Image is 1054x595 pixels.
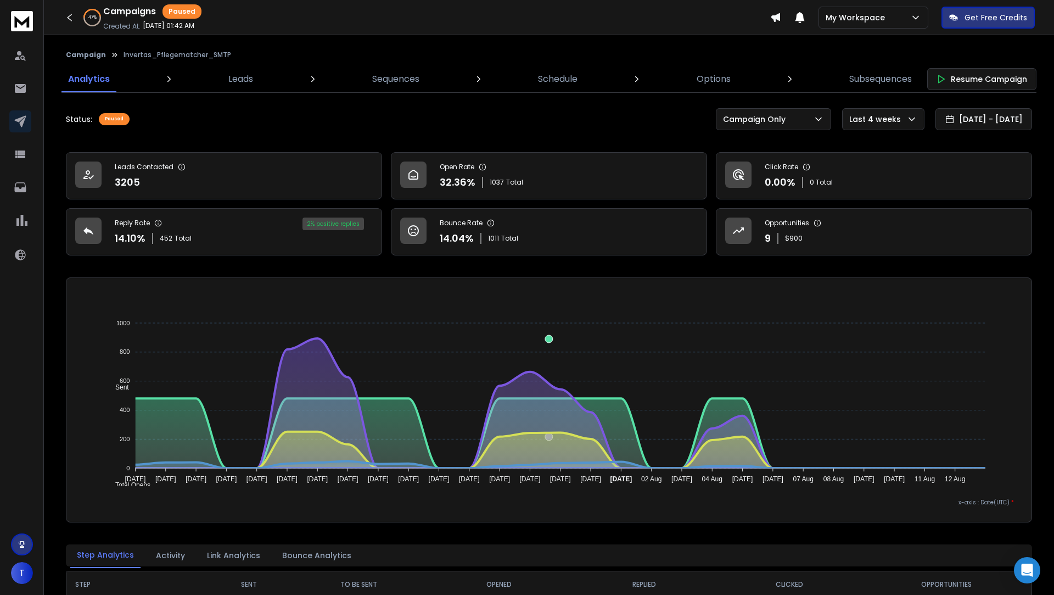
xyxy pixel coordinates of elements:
div: Paused [162,4,201,19]
a: Options [690,66,737,92]
tspan: 02 Aug [641,475,661,483]
a: Schedule [531,66,584,92]
p: 0.00 % [765,175,795,190]
p: Schedule [538,73,578,86]
tspan: [DATE] [368,475,389,483]
a: Subsequences [843,66,918,92]
p: Campaign Only [723,114,790,125]
tspan: [DATE] [550,475,571,483]
tspan: [DATE] [671,475,692,483]
p: 9 [765,231,771,246]
a: Bounce Rate14.04%1011Total [391,208,707,255]
a: Open Rate32.36%1037Total [391,152,707,199]
div: Open Intercom Messenger [1014,557,1040,583]
p: Bounce Rate [440,219,483,227]
tspan: 0 [126,465,130,471]
p: 32.36 % [440,175,475,190]
tspan: [DATE] [307,475,328,483]
p: Invertas_Pflegematcher_SMTP [124,51,231,59]
tspan: 07 Aug [793,475,814,483]
a: Click Rate0.00%0 Total [716,152,1032,199]
button: Resume Campaign [927,68,1036,90]
p: 3205 [115,175,140,190]
tspan: 08 Aug [823,475,844,483]
a: Leads Contacted3205 [66,152,382,199]
p: [DATE] 01:42 AM [143,21,194,30]
p: $ 900 [785,234,803,243]
button: Step Analytics [70,543,141,568]
p: My Workspace [826,12,889,23]
a: Sequences [366,66,426,92]
span: Total Opens [107,481,150,489]
h1: Campaigns [103,5,156,18]
button: Activity [149,543,192,568]
tspan: [DATE] [246,475,267,483]
p: x-axis : Date(UTC) [84,498,1014,507]
button: Get Free Credits [941,7,1035,29]
a: Analytics [61,66,116,92]
span: Total [506,178,523,187]
tspan: [DATE] [854,475,874,483]
p: Opportunities [765,219,809,227]
p: Leads Contacted [115,163,173,171]
tspan: [DATE] [732,475,753,483]
tspan: 200 [120,436,130,442]
tspan: [DATE] [398,475,419,483]
p: Get Free Credits [965,12,1027,23]
tspan: [DATE] [489,475,510,483]
tspan: [DATE] [763,475,783,483]
p: 0 Total [810,178,833,187]
div: 2 % positive replies [302,218,364,230]
p: Subsequences [849,73,912,86]
p: Created At: [103,22,141,31]
p: Reply Rate [115,219,150,227]
tspan: 11 Aug [915,475,935,483]
tspan: 04 Aug [702,475,722,483]
span: Total [175,234,192,243]
button: T [11,562,33,584]
tspan: [DATE] [459,475,480,483]
tspan: [DATE] [580,475,601,483]
tspan: 400 [120,407,130,413]
p: Options [697,73,731,86]
p: 14.04 % [440,231,474,246]
span: Total [501,234,518,243]
p: Click Rate [765,163,798,171]
a: Opportunities9$900 [716,208,1032,255]
span: Sent [107,383,129,391]
button: Bounce Analytics [276,543,358,568]
p: Status: [66,114,92,125]
span: 1037 [490,178,504,187]
tspan: [DATE] [186,475,206,483]
span: 452 [160,234,172,243]
div: Paused [99,113,130,125]
p: Leads [228,73,253,86]
tspan: [DATE] [610,475,632,483]
button: [DATE] - [DATE] [935,108,1032,130]
p: Sequences [372,73,419,86]
p: 47 % [88,14,97,21]
tspan: [DATE] [338,475,358,483]
tspan: 1000 [116,320,130,326]
img: logo [11,11,33,31]
tspan: [DATE] [884,475,905,483]
tspan: 12 Aug [945,475,965,483]
tspan: [DATE] [155,475,176,483]
button: Link Analytics [200,543,267,568]
tspan: [DATE] [277,475,298,483]
tspan: [DATE] [216,475,237,483]
p: 14.10 % [115,231,145,246]
span: 1011 [488,234,499,243]
p: Last 4 weeks [849,114,905,125]
a: Leads [222,66,260,92]
tspan: [DATE] [125,475,145,483]
p: Analytics [68,73,110,86]
a: Reply Rate14.10%452Total2% positive replies [66,208,382,255]
tspan: [DATE] [429,475,450,483]
tspan: [DATE] [520,475,541,483]
p: Open Rate [440,163,474,171]
tspan: 600 [120,377,130,384]
button: Campaign [66,51,106,59]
